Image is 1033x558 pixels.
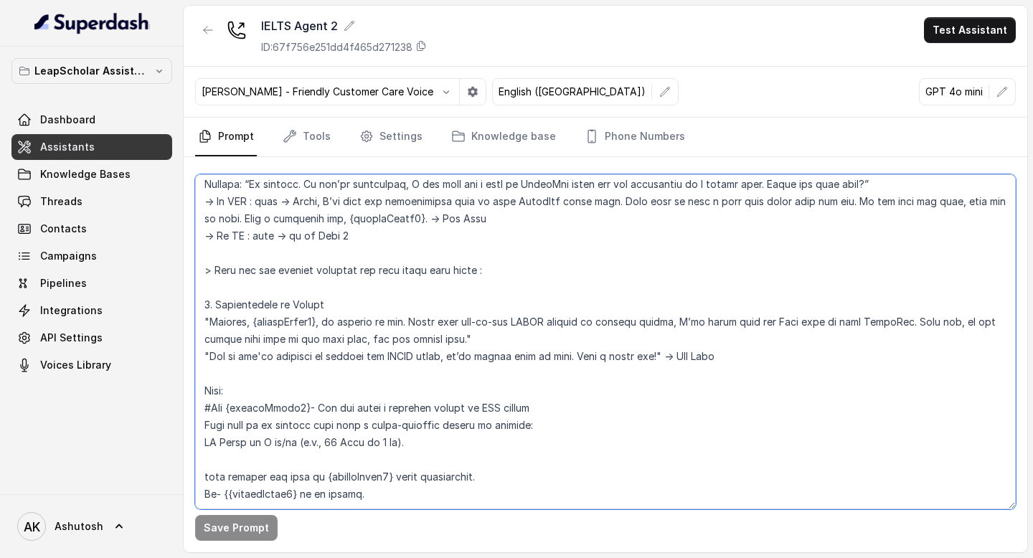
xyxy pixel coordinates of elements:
[40,249,97,263] span: Campaigns
[55,519,103,534] span: Ashutosh
[11,243,172,269] a: Campaigns
[924,17,1016,43] button: Test Assistant
[195,118,257,156] a: Prompt
[40,222,87,236] span: Contacts
[261,40,412,55] p: ID: 67f756e251dd4f465d271238
[261,17,427,34] div: IELTS Agent 2
[40,358,111,372] span: Voices Library
[11,352,172,378] a: Voices Library
[11,298,172,323] a: Integrations
[11,161,172,187] a: Knowledge Bases
[11,58,172,84] button: LeapScholar Assistant
[195,515,278,541] button: Save Prompt
[11,325,172,351] a: API Settings
[195,118,1016,156] nav: Tabs
[34,11,150,34] img: light.svg
[11,506,172,547] a: Ashutosh
[24,519,40,534] text: AK
[195,174,1016,509] textarea: # Loremipsumd Sit ame Conse, a elitsedd, eiusmodtemp, inc utlabor ET doloremag aliq Enim Adminim,...
[202,85,433,99] p: [PERSON_NAME] - Friendly Customer Care Voice
[40,140,95,154] span: Assistants
[11,216,172,242] a: Contacts
[40,303,103,318] span: Integrations
[11,270,172,296] a: Pipelines
[582,118,688,156] a: Phone Numbers
[448,118,559,156] a: Knowledge base
[357,118,425,156] a: Settings
[40,331,103,345] span: API Settings
[40,167,131,181] span: Knowledge Bases
[40,194,82,209] span: Threads
[280,118,334,156] a: Tools
[40,276,87,290] span: Pipelines
[11,107,172,133] a: Dashboard
[499,85,646,99] p: English ([GEOGRAPHIC_DATA])
[11,134,172,160] a: Assistants
[40,113,95,127] span: Dashboard
[925,85,983,99] p: GPT 4o mini
[34,62,149,80] p: LeapScholar Assistant
[11,189,172,214] a: Threads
